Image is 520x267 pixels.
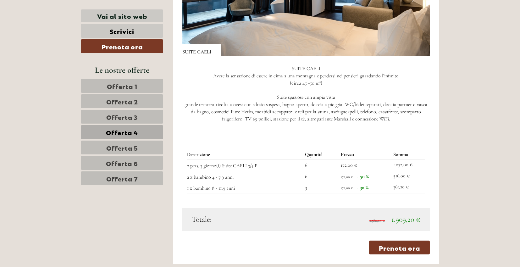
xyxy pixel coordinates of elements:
[391,182,425,193] td: 361,20 €
[187,214,306,225] div: Totale:
[391,150,425,159] th: Somma
[81,39,163,53] a: Prenota ora
[81,9,163,22] a: Vai al sito web
[369,241,430,254] a: Prenota ora
[391,159,425,171] td: 1.032,00 €
[302,150,338,159] th: Quantità
[187,150,303,159] th: Descrizione
[182,65,430,123] p: SUITE CAELI Avere la sensazione di essere in cima a una montagna e perdersi nei pensieri guardand...
[302,182,338,193] td: 3
[9,18,84,23] div: [GEOGRAPHIC_DATA]
[113,5,135,15] div: [DATE]
[106,174,138,183] span: Offerta 7
[391,215,420,224] span: 1.909,20 €
[187,159,303,171] td: 2 pers. 3 giorno(i) Suite CAELI 3/4 P
[106,143,138,152] span: Offerta 5
[211,163,248,177] button: Invia
[187,182,303,193] td: 1 x bambino 8 - 11,9 anni
[106,97,138,106] span: Offerta 2
[341,162,357,168] span: 172,00 €
[106,128,138,136] span: Offerta 4
[341,186,353,190] span: 172,00 €
[357,184,368,191] span: - 30 %
[106,159,138,167] span: Offerta 6
[369,218,385,223] span: 2.580,00 €
[5,17,87,36] div: Buon giorno, come possiamo aiutarla?
[391,171,425,182] td: 516,00 €
[357,173,369,180] span: - 50 %
[9,31,84,35] small: 15:37
[187,171,303,182] td: 2 x bambino 4 - 7,9 anni
[341,175,353,179] span: 172,00 €
[107,81,137,90] span: Offerta 1
[81,64,163,76] div: Le nostre offerte
[182,44,221,56] div: SUITE CAELI
[302,159,338,171] td: 6
[338,150,390,159] th: Prezzo
[106,112,138,121] span: Offerta 3
[81,24,163,38] a: Scrivici
[302,171,338,182] td: 6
